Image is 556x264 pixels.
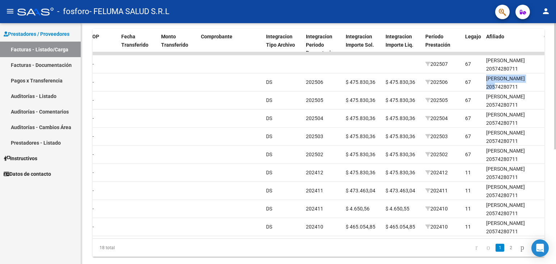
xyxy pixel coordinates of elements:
[306,115,323,121] span: 202504
[89,29,118,61] datatable-header-cell: OP
[306,188,323,193] span: 202411
[465,114,471,123] div: 67
[266,206,272,212] span: DS
[266,79,272,85] span: DS
[465,205,471,213] div: 11
[486,93,538,109] div: [PERSON_NAME] 20574280711
[486,165,538,182] div: [PERSON_NAME] 20574280711
[263,29,303,61] datatable-header-cell: Integracion Tipo Archivo
[465,187,471,195] div: 11
[346,188,375,193] span: $ 473.463,04
[266,152,272,157] span: DS
[346,224,375,230] span: $ 465.054,85
[306,97,323,103] span: 202505
[92,61,94,67] span: -
[422,29,462,61] datatable-header-cell: Período Prestación
[465,60,471,68] div: 67
[158,29,198,61] datatable-header-cell: Monto Transferido
[92,79,94,85] span: -
[486,183,538,200] div: [PERSON_NAME] 20574280711
[4,154,37,162] span: Instructivos
[472,244,481,252] a: go to first page
[201,34,232,39] span: Comprobante
[92,152,94,157] span: -
[486,147,538,163] div: [PERSON_NAME] 20574280711
[343,29,383,61] datatable-header-cell: Integracion Importe Sol.
[494,242,505,254] li: page 1
[92,206,94,212] span: -
[425,79,448,85] span: 202506
[486,56,538,73] div: [PERSON_NAME] 20574280711
[92,188,94,193] span: -
[198,29,263,61] datatable-header-cell: Comprobante
[530,244,540,252] a: go to last page
[486,34,504,39] span: Afiliado
[266,97,272,103] span: DS
[425,224,448,230] span: 202410
[346,170,375,175] span: $ 475.830,36
[306,79,323,85] span: 202506
[266,224,272,230] span: DS
[465,34,481,39] span: Legajo
[425,61,448,67] span: 202507
[425,115,448,121] span: 202504
[517,244,527,252] a: go to next page
[465,132,471,141] div: 67
[486,129,538,145] div: [PERSON_NAME] 20574280711
[346,152,375,157] span: $ 475.830,36
[306,206,323,212] span: 202411
[425,152,448,157] span: 202502
[93,239,182,257] div: 18 total
[483,29,541,61] datatable-header-cell: Afiliado
[92,170,94,175] span: -
[383,29,422,61] datatable-header-cell: Integracion Importe Liq.
[92,224,94,230] span: -
[346,115,375,121] span: $ 475.830,36
[92,34,99,39] span: OP
[486,111,538,127] div: [PERSON_NAME] 20574280711
[386,170,415,175] span: $ 475.830,36
[92,133,94,139] span: -
[306,170,323,175] span: 202412
[465,78,471,86] div: 67
[346,97,375,103] span: $ 475.830,36
[386,34,413,48] span: Integracion Importe Liq.
[386,152,415,157] span: $ 475.830,36
[306,224,323,230] span: 202410
[486,219,538,236] div: [PERSON_NAME] 20574280711
[92,115,94,121] span: -
[6,7,14,16] mat-icon: menu
[161,34,188,48] span: Monto Transferido
[266,34,295,48] span: Integracion Tipo Archivo
[266,133,272,139] span: DS
[531,239,549,257] div: Open Intercom Messenger
[542,7,550,16] mat-icon: person
[425,206,448,212] span: 202410
[462,29,483,61] datatable-header-cell: Legajo
[386,133,415,139] span: $ 475.830,36
[465,169,471,177] div: 11
[266,170,272,175] span: DS
[346,34,374,48] span: Integracion Importe Sol.
[4,30,69,38] span: Prestadores / Proveedores
[306,152,323,157] span: 202502
[266,188,272,193] span: DS
[4,170,51,178] span: Datos de contacto
[465,223,471,231] div: 11
[486,201,538,218] div: [PERSON_NAME] 20574280711
[266,115,272,121] span: DS
[303,29,343,61] datatable-header-cell: Integracion Periodo Presentacion
[465,150,471,159] div: 67
[89,4,169,20] span: - FELUMA SALUD S.R.L
[92,97,94,103] span: -
[386,206,409,212] span: $ 4.650,55
[386,79,415,85] span: $ 475.830,36
[505,242,516,254] li: page 2
[121,34,148,48] span: Fecha Transferido
[425,97,448,103] span: 202505
[386,188,415,193] span: $ 473.463,04
[386,115,415,121] span: $ 475.830,36
[425,133,448,139] span: 202503
[506,244,515,252] a: 2
[57,4,89,20] span: - fosforo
